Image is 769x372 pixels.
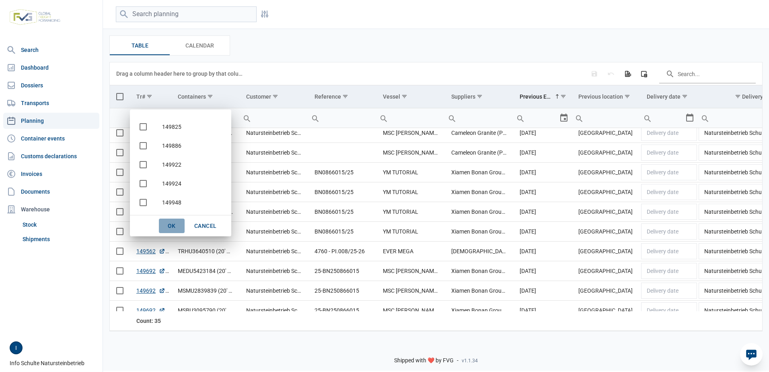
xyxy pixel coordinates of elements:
td: Filter cell [445,108,513,128]
td: Filter cell [640,108,698,128]
a: Search [3,42,99,58]
div: Select row [116,149,123,156]
span: Table [132,41,148,50]
td: [DATE] [513,300,572,320]
td: Filter cell [572,108,640,128]
div: 149886 [156,136,228,155]
div: Customer [246,93,271,100]
div: Search box [640,108,655,128]
div: Search box [572,108,586,128]
span: Show filter options for column 'Reference' [342,93,348,99]
td: [DATE] [513,202,572,221]
span: Delivery date [647,169,679,176]
div: 149948 [156,193,228,212]
td: Filter cell [376,108,445,128]
td: Natursteinbetrieb Schulte GmbH [240,241,308,261]
td: MSMU2839839 (20' DV) [171,281,240,300]
td: Column Delivery date [640,85,698,108]
div: Select row [116,208,123,215]
div: 149825 [133,117,228,136]
td: [GEOGRAPHIC_DATA] [572,202,640,221]
td: Xiamen Bonan Group Co., Ltd. [445,182,513,202]
td: [DATE] [513,261,572,281]
td: [GEOGRAPHIC_DATA] [572,123,640,143]
td: Column Previous location [572,85,640,108]
td: [DATE] [513,123,572,143]
td: TRHU3640510 (20' DV) [171,241,240,261]
span: Delivery date [647,130,679,136]
td: Natursteinbetrieb Schulte GmbH [240,261,308,281]
div: 149922 [156,155,228,174]
div: Previous location [578,93,623,100]
td: [GEOGRAPHIC_DATA] [572,281,640,300]
td: Column Containers [171,85,240,108]
td: [DATE] [513,221,572,241]
td: YM TUTORIAL [376,221,445,241]
div: Select row [116,129,123,136]
input: Filter cell [308,108,376,128]
input: Search in the data grid [659,64,756,83]
td: Xiamen Bonan Group Co., Ltd. [445,221,513,241]
td: 25-BN250866015 [308,261,376,281]
td: Natursteinbetrieb Schulte GmbH [240,202,308,221]
td: Filter cell [240,108,308,128]
span: Show filter options for column 'Customer' [272,93,278,99]
div: Search box [171,108,186,128]
td: BN0866015/25 [308,221,376,241]
span: Show filter options for column 'Suppliers' [477,93,483,99]
td: Xiamen Bonan Group Co., Ltd. [445,300,513,320]
div: Check state [140,161,147,168]
td: Natursteinbetrieb Schulte GmbH [240,281,308,300]
td: [DATE] [513,182,572,202]
div: Search box [130,108,144,128]
button: I [10,341,23,354]
td: Column Tr# [130,85,171,108]
td: YM TUTORIAL [376,182,445,202]
input: Filter cell [130,108,171,128]
div: Reference [315,93,341,100]
div: Tr# Count: 35 [136,317,165,325]
div: Check state [140,142,147,149]
div: Select row [116,248,123,255]
span: OK [168,223,176,229]
div: Search box [240,108,254,128]
td: Natursteinbetrieb Schulte GmbH [240,143,308,162]
input: Filter cell [513,108,559,128]
a: Transports [3,95,99,111]
div: Column Chooser [637,66,651,81]
span: Delivery date [647,287,679,294]
div: Data grid toolbar [116,62,756,85]
div: Vessel [383,93,400,100]
div: OK [159,219,185,233]
a: 149692 [136,267,165,275]
span: Delivery date [647,268,679,274]
div: Filter options [130,110,231,236]
div: Search box [445,108,459,128]
div: Containers [178,93,206,100]
td: Natursteinbetrieb Schulte GmbH [240,123,308,143]
div: 149924 [133,174,228,193]
td: Cameleon Granite (PTY) Ltd. [445,123,513,143]
div: 149825 [156,117,228,136]
span: Show filter options for column 'Delivery date' [682,93,688,99]
td: Column Customer [240,85,308,108]
span: Show filter options for column 'Vessel' [401,93,407,99]
a: Dossiers [3,77,99,93]
span: Show filter options for column 'Previous ETA' [560,93,566,99]
td: [GEOGRAPHIC_DATA] [572,261,640,281]
div: Select [685,108,695,128]
input: Filter cell [171,108,240,128]
div: Drag a column header here to group by that column [116,67,245,80]
span: Delivery date [647,307,679,314]
td: Column Reference [308,85,376,108]
td: [DEMOGRAPHIC_DATA] Granites [445,241,513,261]
div: Cancel [188,219,223,233]
div: Select row [116,228,123,235]
a: Container events [3,130,99,147]
td: MSC [PERSON_NAME] [376,143,445,162]
td: BN0866015/25 [308,202,376,221]
td: BN0866015/25 [308,162,376,182]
